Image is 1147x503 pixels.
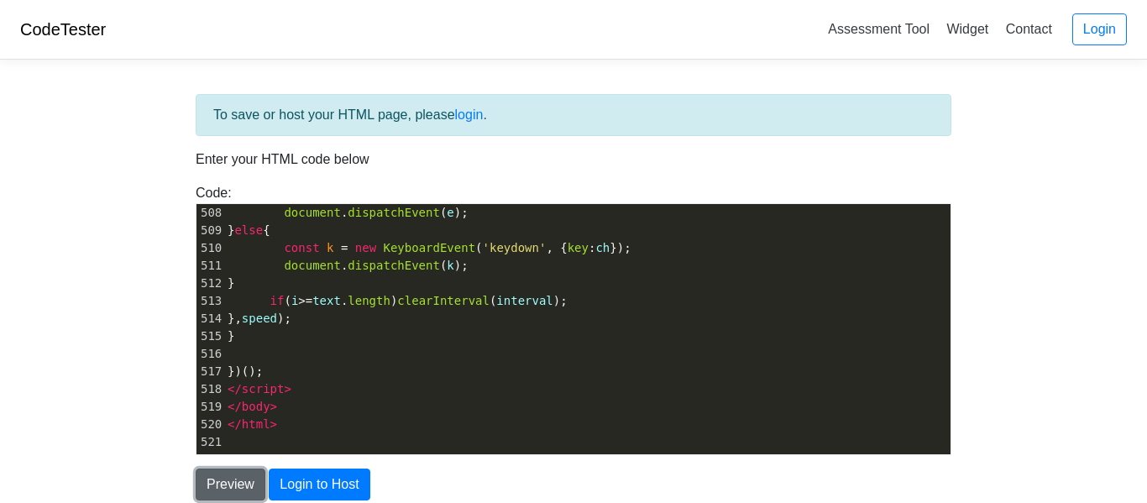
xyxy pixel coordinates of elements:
span: > [284,382,291,396]
span: speed [242,312,277,325]
div: 513 [196,292,224,310]
a: Contact [999,15,1059,43]
div: 518 [196,380,224,398]
span: body [242,400,270,413]
div: 516 [196,345,224,363]
span: </ [228,382,242,396]
span: if [270,294,285,307]
span: length [348,294,390,307]
span: 'keydown' [483,241,547,254]
a: Login [1072,13,1127,45]
a: login [455,107,484,122]
span: clearInterval [397,294,490,307]
span: new [355,241,376,254]
div: 517 [196,363,224,380]
span: ( . ) ( ); [228,294,568,307]
div: 520 [196,416,224,433]
span: }, ); [228,312,291,325]
a: CodeTester [20,20,106,39]
span: else [234,223,263,237]
span: script [242,382,285,396]
button: Login to Host [269,469,369,500]
div: 510 [196,239,224,257]
span: </ [228,417,242,431]
div: 515 [196,327,224,345]
span: ch [595,241,610,254]
div: 512 [196,275,224,292]
span: k [447,259,453,272]
span: html [242,417,270,431]
span: } [228,329,235,343]
span: i [291,294,298,307]
button: Preview [196,469,265,500]
div: 514 [196,310,224,327]
div: 521 [196,433,224,451]
span: })(); [228,364,263,378]
span: document [284,206,340,219]
a: Widget [940,15,995,43]
span: text [312,294,341,307]
div: 509 [196,222,224,239]
span: > [270,417,277,431]
span: dispatchEvent [348,259,440,272]
span: = [341,241,348,254]
span: } [228,276,235,290]
span: k [327,241,333,254]
span: > [270,400,277,413]
div: 511 [196,257,224,275]
span: dispatchEvent [348,206,440,219]
span: document [284,259,340,272]
div: 519 [196,398,224,416]
span: >= [298,294,312,307]
a: Assessment Tool [821,15,936,43]
span: key [568,241,589,254]
div: To save or host your HTML page, please . [196,94,951,136]
span: </ [228,400,242,413]
div: Code: [183,183,964,455]
span: } { [228,223,270,237]
span: const [284,241,319,254]
p: Enter your HTML code below [196,149,951,170]
span: KeyboardEvent [384,241,476,254]
span: . ( ); [228,259,469,272]
span: ( , { : }); [228,241,631,254]
span: interval [496,294,553,307]
div: 508 [196,204,224,222]
span: e [447,206,453,219]
span: . ( ); [228,206,469,219]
